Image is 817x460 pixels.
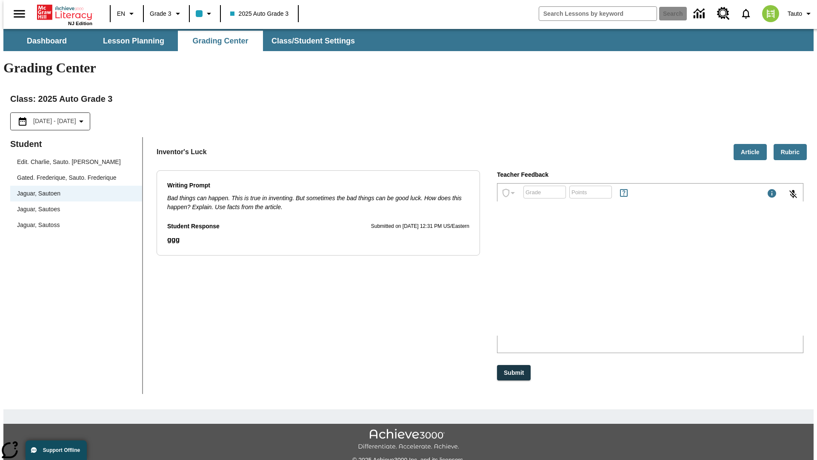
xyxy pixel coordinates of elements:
p: Submitted on [DATE] 12:31 PM US/Eastern [371,222,469,231]
button: Grading Center [178,31,263,51]
button: Lesson Planning [91,31,176,51]
button: Open side menu [7,1,32,26]
span: Grade 3 [150,9,171,18]
p: Teacher Feedback [497,170,803,180]
span: Tauto [788,9,802,18]
button: Rules for Earning Points and Achievements, Will open in new tab [615,184,632,201]
p: Writing Prompt [167,181,469,190]
p: ggg [167,235,469,245]
span: NJ Edition [68,21,92,26]
div: Jaguar, Sautoss [10,217,142,233]
button: Dashboard [4,31,89,51]
span: Edit. Charlie, Sauto. [PERSON_NAME] [17,158,135,167]
img: avatar image [762,5,779,22]
div: Home [37,3,92,26]
p: Student Response [167,235,469,245]
span: 2025 Auto Grade 3 [230,9,289,18]
button: Click to activate and allow voice recognition [783,184,803,204]
button: Support Offline [26,440,87,460]
span: Gated. Frederique, Sauto. Frederique [17,173,135,182]
span: [DATE] - [DATE] [33,117,76,126]
svg: Collapse Date Range Filter [76,116,86,126]
button: Submit [497,365,531,381]
div: Gated. Frederique, Sauto. Frederique [10,170,142,186]
button: Grade: Grade 3, Select a grade [146,6,186,21]
div: Maximum 1000 characters Press Escape to exit toolbar and use left and right arrow keys to access ... [767,188,777,200]
p: Bad things can happen. This is true in inventing. But sometimes the bad things can be good luck. ... [167,194,469,212]
button: Class/Student Settings [265,31,362,51]
div: Grade: Letters, numbers, %, + and - are allowed. [523,186,566,198]
span: EN [117,9,125,18]
span: Jaguar, Sautoss [17,221,135,230]
a: Data Center [688,2,712,26]
div: Jaguar, Sautoen [10,186,142,201]
span: Jaguar, Sautoes [17,205,135,214]
div: SubNavbar [3,29,814,51]
div: Edit. Charlie, Sauto. [PERSON_NAME] [10,154,142,170]
span: Support Offline [43,447,80,453]
a: Resource Center, Will open in new tab [712,2,735,25]
a: Home [37,4,92,21]
div: SubNavbar [3,31,363,51]
a: Notifications [735,3,757,25]
button: Rubric, Will open in new tab [774,144,807,161]
input: search field [539,7,657,20]
div: Points: Must be equal to or less than 25. [569,186,612,198]
img: Achieve3000 Differentiate Accelerate Achieve [358,429,459,451]
h1: Grading Center [3,60,814,76]
span: Jaguar, Sautoen [17,189,135,198]
div: Jaguar, Sautoes [10,201,142,217]
p: Inventor's Luck [157,147,207,157]
button: Language: EN, Select a language [113,6,140,21]
p: Student Response [167,222,220,231]
input: Points: Must be equal to or less than 25. [569,181,612,204]
button: Select the date range menu item [14,116,86,126]
button: Profile/Settings [784,6,817,21]
button: Class color is light blue. Change class color [192,6,217,21]
p: Student [10,137,142,151]
input: Grade: Letters, numbers, %, + and - are allowed. [523,181,566,204]
button: Article, Will open in new tab [734,144,767,161]
button: Select a new avatar [757,3,784,25]
h2: Class : 2025 Auto Grade 3 [10,92,807,106]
